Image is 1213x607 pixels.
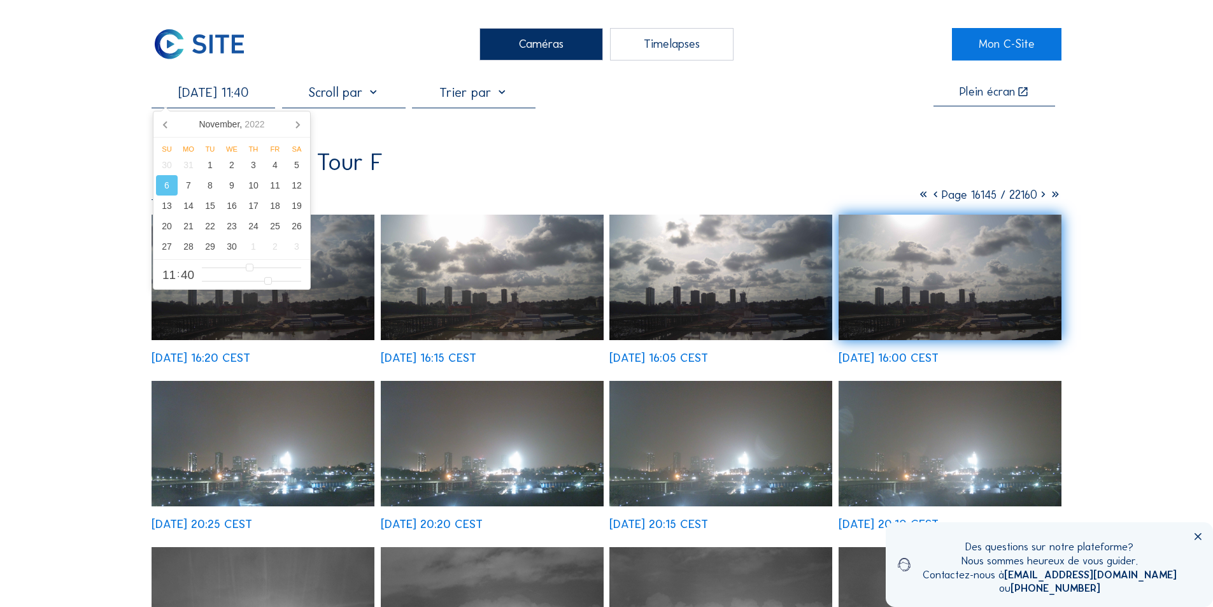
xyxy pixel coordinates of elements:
span: 40 [181,269,194,281]
a: [PHONE_NUMBER] [1011,582,1100,594]
div: [DATE] 16:15 CEST [381,352,476,364]
div: Plein écran [960,86,1015,99]
div: Fr [264,145,286,153]
div: 3 [286,236,308,257]
div: 9 [221,175,243,196]
div: ou [923,582,1177,596]
div: [DATE] 16:20 CEST [152,352,250,364]
div: 17 [243,196,264,216]
div: Caméras [479,28,603,60]
div: 12 [286,175,308,196]
div: November, [194,114,269,134]
img: image_32369000 [152,215,374,340]
div: [DATE] 20:15 CEST [609,518,708,531]
img: image_32368961 [839,215,1061,340]
a: [EMAIL_ADDRESS][DOMAIN_NAME] [1004,568,1177,581]
div: Su [156,145,178,153]
img: image_32368962 [609,215,832,340]
div: 16 [221,196,243,216]
div: 8 [199,175,221,196]
i: 2022 [245,119,264,129]
div: Sa [286,145,308,153]
div: 23 [221,216,243,236]
div: 14 [178,196,199,216]
img: image_32368977 [381,215,604,340]
div: 22 [199,216,221,236]
img: image_32363062 [152,381,374,506]
span: Page 16145 / 22160 [942,187,1037,202]
div: 25 [264,216,286,236]
div: 31 [178,155,199,175]
div: 2 [264,236,286,257]
div: [DATE] 16:00 CEST [839,352,939,364]
span: : [177,269,180,278]
div: Th [243,145,264,153]
div: 3 [243,155,264,175]
div: 19 [286,196,308,216]
div: 4 [264,155,286,175]
div: 28 [178,236,199,257]
div: 30 [156,155,178,175]
div: 6 [156,175,178,196]
div: 27 [156,236,178,257]
div: [DATE] 20:25 CEST [152,518,252,531]
div: 10 [243,175,264,196]
div: 11 [264,175,286,196]
img: operator [898,540,911,589]
img: image_32363030 [839,381,1061,506]
div: [DATE] 20:10 CEST [839,518,939,531]
img: C-SITE Logo [152,28,247,60]
div: Camera 1 [152,185,278,201]
div: [DATE] 16:05 CEST [609,352,708,364]
div: 5 [286,155,308,175]
div: Mo [178,145,199,153]
div: Timelapses [610,28,734,60]
div: We [221,145,243,153]
div: 18 [264,196,286,216]
img: image_32363037 [609,381,832,506]
div: 26 [286,216,308,236]
a: Mon C-Site [952,28,1061,60]
div: Nous sommes heureux de vous guider. [923,554,1177,568]
div: 1 [199,155,221,175]
div: Besix / Abidjan Tour F [152,150,383,174]
div: 24 [243,216,264,236]
a: C-SITE Logo [152,28,260,60]
div: 1 [243,236,264,257]
div: [DATE] 20:20 CEST [381,518,483,531]
div: 30 [221,236,243,257]
div: 29 [199,236,221,257]
div: 21 [178,216,199,236]
img: image_32363060 [381,381,604,506]
div: 15 [199,196,221,216]
span: 11 [162,269,176,281]
div: 20 [156,216,178,236]
input: Recherche par date 󰅀 [152,85,275,100]
div: 7 [178,175,199,196]
div: 13 [156,196,178,216]
div: Contactez-nous à [923,568,1177,582]
div: Tu [199,145,221,153]
div: 2 [221,155,243,175]
div: Des questions sur notre plateforme? [923,540,1177,554]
